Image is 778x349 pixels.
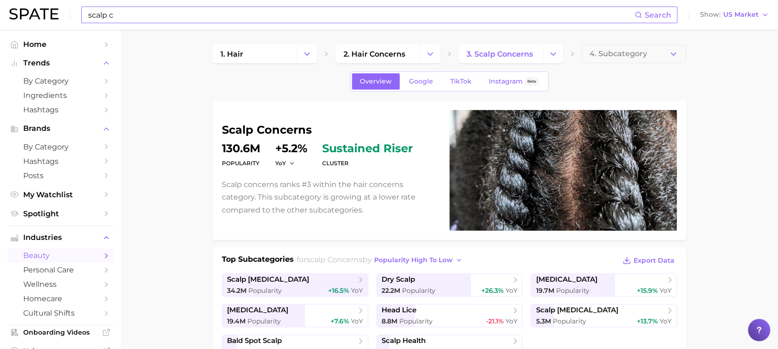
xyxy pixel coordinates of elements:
[7,154,113,168] a: Hashtags
[247,317,281,325] span: Popularity
[505,286,517,295] span: YoY
[23,91,97,100] span: Ingredients
[486,317,503,325] span: -21.1%
[351,286,363,295] span: YoY
[275,143,307,154] dd: +5.2%
[723,12,759,17] span: US Market
[7,231,113,245] button: Industries
[248,286,282,295] span: Popularity
[420,45,440,63] button: Change Category
[401,73,441,90] a: Google
[352,73,400,90] a: Overview
[376,273,523,297] a: dry scalp22.2m Popularity+26.3% YoY
[222,158,260,169] dt: Popularity
[23,209,97,218] span: Spotlight
[227,306,288,315] span: [MEDICAL_DATA]
[409,78,433,85] span: Google
[442,73,480,90] a: TikTok
[7,207,113,221] a: Spotlight
[536,317,551,325] span: 5.3m
[7,325,113,339] a: Onboarding Videos
[382,317,397,325] span: 8.8m
[7,263,113,277] a: personal care
[222,304,368,327] a: [MEDICAL_DATA]19.4m Popularity+7.6% YoY
[360,78,392,85] span: Overview
[590,50,647,58] span: 4. Subcategory
[23,40,97,49] span: Home
[227,336,282,345] span: bald spot scalp
[322,158,413,169] dt: cluster
[660,286,672,295] span: YoY
[297,255,465,264] span: for by
[7,103,113,117] a: Hashtags
[459,45,543,63] a: 3. scalp concerns
[7,122,113,136] button: Brands
[382,336,426,345] span: scalp health
[7,140,113,154] a: by Category
[23,157,97,166] span: Hashtags
[372,254,465,266] button: popularity high to low
[700,12,720,17] span: Show
[374,256,453,264] span: popularity high to low
[376,304,523,327] a: head lice8.8m Popularity-21.1% YoY
[536,306,618,315] span: scalp [MEDICAL_DATA]
[222,273,368,297] a: scalp [MEDICAL_DATA]34.2m Popularity+16.5% YoY
[7,277,113,291] a: wellness
[7,74,113,88] a: by Category
[9,8,58,19] img: SPATE
[645,11,671,19] span: Search
[7,168,113,183] a: Posts
[634,257,674,265] span: Export Data
[467,50,533,58] span: 3. scalp concerns
[582,45,686,63] button: 4. Subcategory
[23,171,97,180] span: Posts
[220,50,243,58] span: 1. hair
[23,233,97,242] span: Industries
[481,286,503,295] span: +26.3%
[531,273,677,297] a: [MEDICAL_DATA]19.7m Popularity+15.9% YoY
[23,280,97,289] span: wellness
[227,275,309,284] span: scalp [MEDICAL_DATA]
[7,37,113,52] a: Home
[7,291,113,306] a: homecare
[23,190,97,199] span: My Watchlist
[297,45,317,63] button: Change Category
[23,124,97,133] span: Brands
[275,159,295,167] button: YoY
[7,306,113,320] a: cultural shifts
[23,59,97,67] span: Trends
[481,73,547,90] a: InstagramBeta
[489,78,523,85] span: Instagram
[213,45,297,63] a: 1. hair
[698,9,771,21] button: ShowUS Market
[505,317,517,325] span: YoY
[660,317,672,325] span: YoY
[450,78,472,85] span: TikTok
[402,286,435,295] span: Popularity
[527,78,536,85] span: Beta
[399,317,433,325] span: Popularity
[23,251,97,260] span: beauty
[344,50,405,58] span: 2. hair concerns
[23,294,97,303] span: homecare
[536,286,554,295] span: 19.7m
[328,286,349,295] span: +16.5%
[351,317,363,325] span: YoY
[7,56,113,70] button: Trends
[637,286,658,295] span: +15.9%
[7,248,113,263] a: beauty
[222,254,294,268] h1: Top Subcategories
[222,143,260,154] dd: 130.6m
[637,317,658,325] span: +13.7%
[23,265,97,274] span: personal care
[556,286,589,295] span: Popularity
[306,255,363,264] span: scalp concerns
[23,105,97,114] span: Hashtags
[382,286,400,295] span: 22.2m
[23,309,97,317] span: cultural shifts
[23,328,97,336] span: Onboarding Videos
[227,286,246,295] span: 34.2m
[87,7,635,23] input: Search here for a brand, industry, or ingredient
[543,45,563,63] button: Change Category
[536,275,597,284] span: [MEDICAL_DATA]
